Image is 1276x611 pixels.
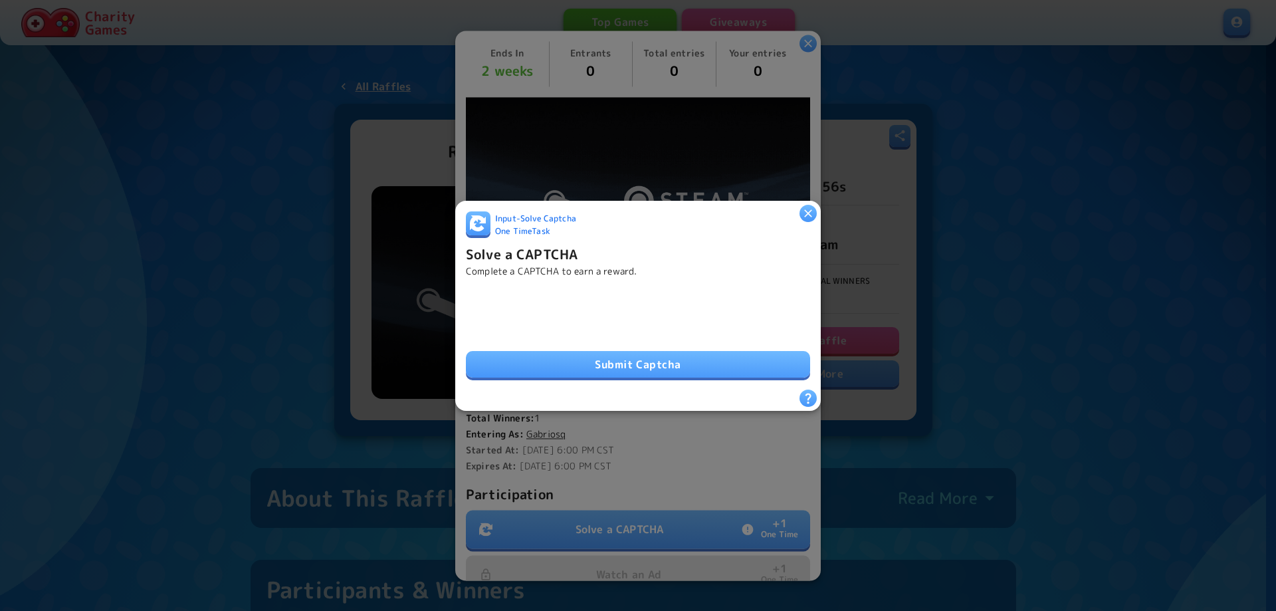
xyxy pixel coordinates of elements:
iframe: reCAPTCHA [466,289,668,340]
span: Input - Solve Captcha [495,213,576,225]
span: One Time Task [495,225,550,238]
p: Complete a CAPTCHA to earn a reward. [466,264,637,277]
button: Submit Captcha [466,351,810,378]
h6: Solve a CAPTCHA [466,243,578,264]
